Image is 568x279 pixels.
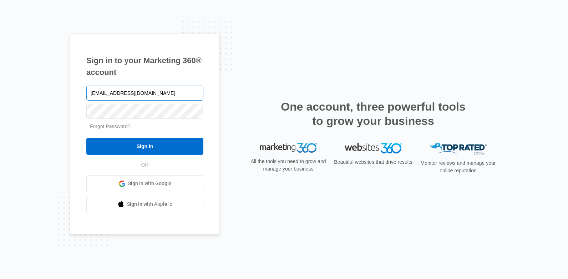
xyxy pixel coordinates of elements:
a: Forgot Password? [90,123,131,129]
h1: Sign in to your Marketing 360® account [86,55,203,78]
span: OR [136,161,154,169]
img: Top Rated Local [430,143,487,155]
span: Sign in with Google [128,180,172,187]
img: Websites 360 [345,143,402,153]
h2: One account, three powerful tools to grow your business [279,100,468,128]
img: Marketing 360 [260,143,317,153]
p: Monitor reviews and manage your online reputation [418,159,498,174]
p: All the tools you need to grow and manage your business [248,158,328,173]
input: Sign In [86,138,203,155]
span: Sign in with Apple Id [127,201,173,208]
a: Sign in with Apple Id [86,196,203,213]
a: Sign in with Google [86,175,203,192]
p: Beautiful websites that drive results [333,158,413,166]
input: Email [86,86,203,101]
